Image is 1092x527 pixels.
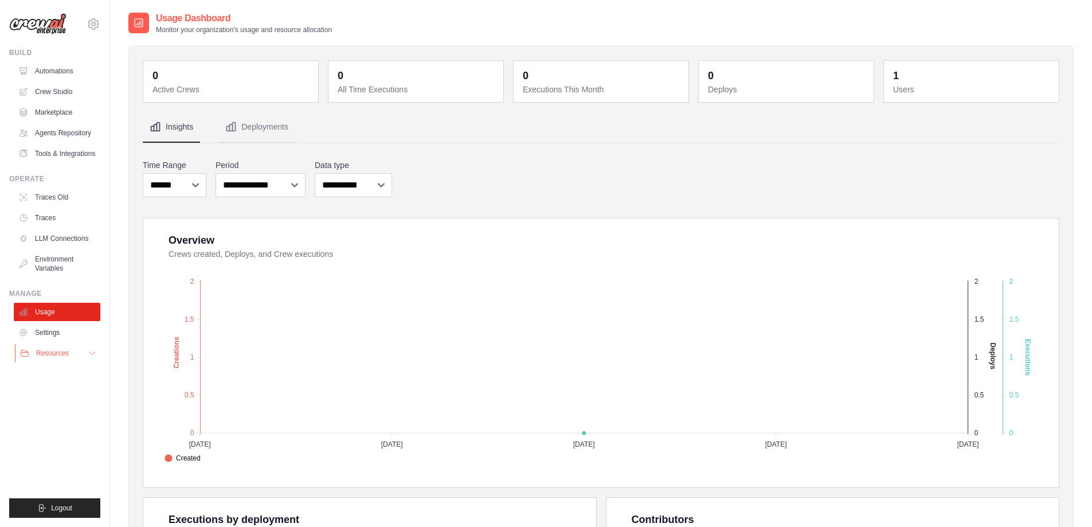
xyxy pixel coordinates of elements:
[218,112,295,143] button: Deployments
[14,229,100,248] a: LLM Connections
[1009,353,1013,361] tspan: 1
[9,498,100,518] button: Logout
[51,503,72,513] span: Logout
[169,232,214,248] div: Overview
[14,188,100,206] a: Traces Old
[14,83,100,101] a: Crew Studio
[14,124,100,142] a: Agents Repository
[338,68,343,84] div: 0
[523,84,682,95] dt: Executions This Month
[9,13,66,35] img: Logo
[708,84,867,95] dt: Deploys
[143,159,206,171] label: Time Range
[143,112,200,143] button: Insights
[381,440,403,448] tspan: [DATE]
[185,315,194,323] tspan: 1.5
[9,289,100,298] div: Manage
[156,11,332,25] h2: Usage Dashboard
[1009,391,1019,399] tspan: 0.5
[14,209,100,227] a: Traces
[893,84,1052,95] dt: Users
[169,248,1045,260] dt: Crews created, Deploys, and Crew executions
[1024,339,1032,376] text: Executions
[315,159,392,171] label: Data type
[14,145,100,163] a: Tools & Integrations
[189,440,211,448] tspan: [DATE]
[14,103,100,122] a: Marketplace
[14,303,100,321] a: Usage
[957,440,979,448] tspan: [DATE]
[573,440,595,448] tspan: [DATE]
[974,391,984,399] tspan: 0.5
[9,48,100,57] div: Build
[173,337,181,369] text: Creations
[143,112,1059,143] nav: Tabs
[893,68,899,84] div: 1
[156,25,332,34] p: Monitor your organization's usage and resource allocation
[216,159,306,171] label: Period
[974,353,979,361] tspan: 1
[190,353,194,361] tspan: 1
[15,344,101,362] button: Resources
[708,68,714,84] div: 0
[765,440,787,448] tspan: [DATE]
[14,250,100,278] a: Environment Variables
[190,278,194,286] tspan: 2
[152,68,158,84] div: 0
[190,429,194,437] tspan: 0
[989,342,997,369] text: Deploys
[1009,315,1019,323] tspan: 1.5
[9,174,100,184] div: Operate
[165,453,201,463] span: Created
[523,68,529,84] div: 0
[14,62,100,80] a: Automations
[1009,429,1013,437] tspan: 0
[1009,278,1013,286] tspan: 2
[974,278,979,286] tspan: 2
[36,349,69,358] span: Resources
[974,315,984,323] tspan: 1.5
[185,391,194,399] tspan: 0.5
[974,429,979,437] tspan: 0
[152,84,311,95] dt: Active Crews
[338,84,496,95] dt: All Time Executions
[14,323,100,342] a: Settings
